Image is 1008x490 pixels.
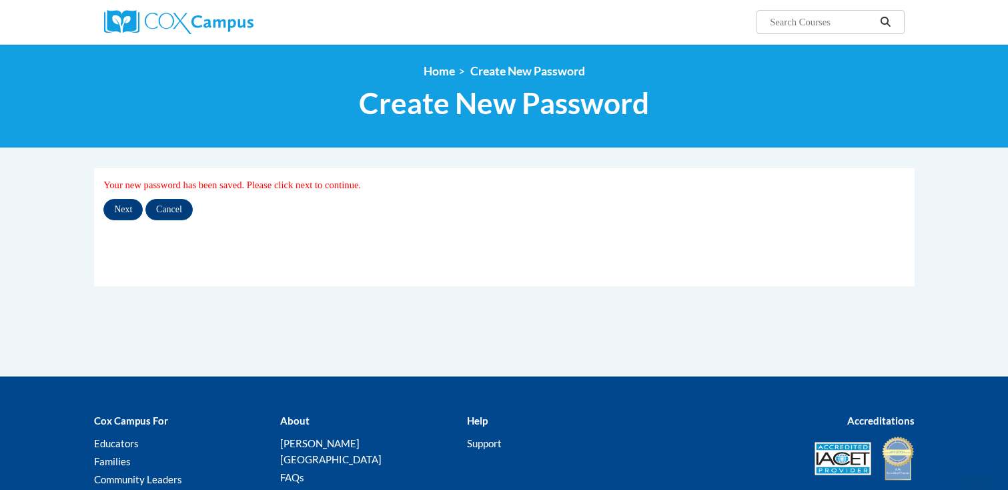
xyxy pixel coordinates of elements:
[955,437,997,479] iframe: Button to launch messaging window
[769,14,875,30] input: Search Courses
[467,415,488,427] b: Help
[467,437,502,449] a: Support
[847,415,915,427] b: Accreditations
[94,473,182,485] a: Community Leaders
[359,85,649,121] span: Create New Password
[280,415,310,427] b: About
[94,455,131,467] a: Families
[280,471,304,483] a: FAQs
[103,180,361,190] span: Your new password has been saved. Please click next to continue.
[94,415,168,427] b: Cox Campus For
[145,199,193,220] input: Cancel
[875,14,895,30] button: Search
[280,437,382,465] a: [PERSON_NAME][GEOGRAPHIC_DATA]
[104,10,254,34] img: Cox Campus
[470,64,585,78] span: Create New Password
[815,442,871,475] img: Accredited IACET® Provider
[94,437,139,449] a: Educators
[104,10,358,34] a: Cox Campus
[424,64,455,78] a: Home
[881,435,915,482] img: IDA® Accredited
[103,199,143,220] input: Next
